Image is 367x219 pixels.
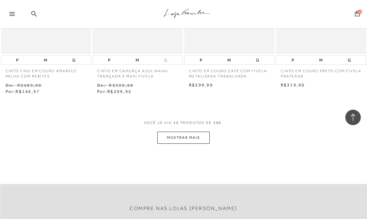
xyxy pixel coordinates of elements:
span: Por: [6,89,40,94]
button: P [198,56,204,64]
button: P [106,56,112,64]
span: R$319,90 [281,82,305,87]
button: M [317,56,324,64]
button: G [346,56,353,64]
button: G [70,56,77,64]
span: VOCê JÁ VIU [144,120,172,125]
button: P [14,56,20,64]
small: R$489,90 [17,83,42,88]
a: CINTO FINO EM COURO AMARELO PALHA COM REBITES [1,65,91,79]
span: 0 [358,10,362,14]
small: De: [97,83,106,88]
h2: Compre nas lojas [PERSON_NAME] [130,206,237,212]
button: M [226,56,233,64]
button: MOSTRAR MAIS [157,132,209,144]
button: M [42,56,49,64]
span: 12 [173,120,179,132]
small: De: [6,83,14,88]
a: CINTO EM COURO PRETO COM FIVELA PRATEADA [276,65,366,79]
small: R$599,90 [109,83,133,88]
button: G [162,57,169,63]
span: 193 [213,120,222,132]
a: CINTO EM COURO CAFÉ COM FIVELA METALIZADA TRABALHADA [184,65,275,79]
span: R$146,97 [16,89,40,94]
span: Por: [97,89,132,94]
span: R$299,90 [189,82,213,87]
span: PRODUTOS DE [181,120,212,125]
a: CINTO EM CAMURÇA AZUL NAVAL TRANÇADA E MAXI FIVELA [92,65,183,79]
button: 0 [353,10,362,19]
button: G [254,56,261,64]
button: P [290,56,296,64]
span: R$299,95 [107,89,132,94]
button: M [134,56,141,64]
